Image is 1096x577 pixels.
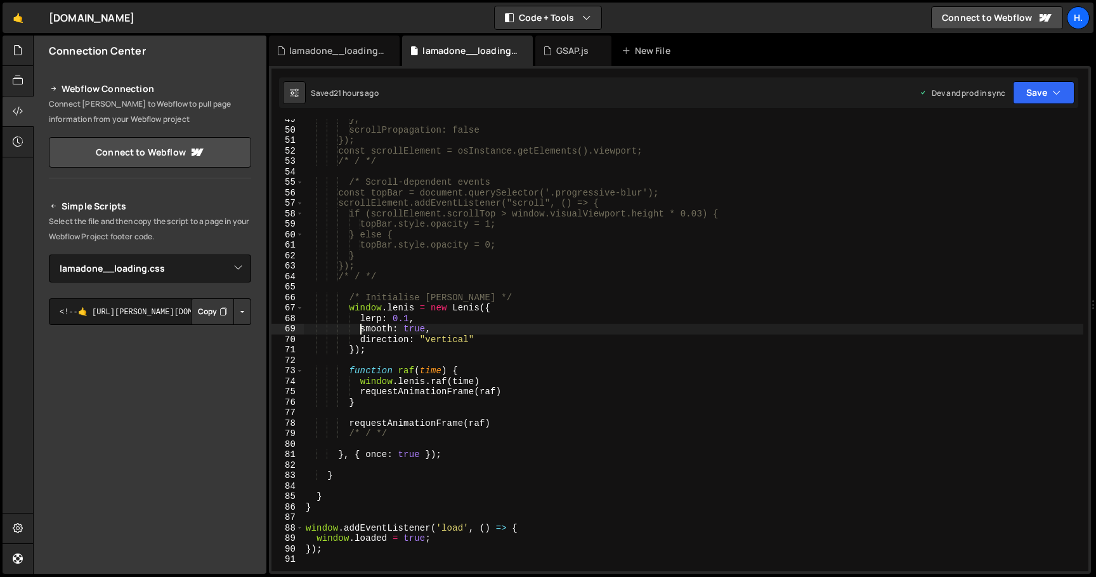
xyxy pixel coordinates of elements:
[49,346,252,460] iframe: YouTube video player
[271,554,304,565] div: 91
[271,355,304,366] div: 72
[271,209,304,220] div: 58
[271,261,304,272] div: 63
[271,230,304,241] div: 60
[271,345,304,355] div: 71
[556,44,589,57] div: GSAP.js
[919,88,1005,98] div: Dev and prod in sync
[271,303,304,314] div: 67
[49,96,251,127] p: Connect [PERSON_NAME] to Webflow to pull page information from your Webflow project
[271,439,304,450] div: 80
[271,481,304,492] div: 84
[271,376,304,387] div: 74
[271,544,304,555] div: 90
[271,188,304,199] div: 56
[271,282,304,293] div: 65
[191,298,251,325] div: Button group with nested dropdown
[49,298,251,325] textarea: <!--🤙 [URL][PERSON_NAME][DOMAIN_NAME]> <script>document.addEventListener("DOMContentLoaded", func...
[271,293,304,303] div: 66
[271,314,304,324] div: 68
[49,44,146,58] h2: Connection Center
[271,324,304,335] div: 69
[191,298,234,325] button: Copy
[271,125,304,136] div: 50
[311,88,379,98] div: Saved
[334,88,379,98] div: 21 hours ago
[271,418,304,429] div: 78
[271,397,304,408] div: 76
[289,44,384,57] div: lamadone__loading.css
[49,199,251,214] h2: Simple Scripts
[271,387,304,397] div: 75
[271,460,304,471] div: 82
[271,533,304,544] div: 89
[49,10,134,25] div: [DOMAIN_NAME]
[271,502,304,513] div: 86
[271,114,304,125] div: 49
[49,137,251,168] a: Connect to Webflow
[271,335,304,345] div: 70
[271,219,304,230] div: 59
[271,135,304,146] div: 51
[271,198,304,209] div: 57
[271,408,304,418] div: 77
[3,3,34,33] a: 🤙
[271,491,304,502] div: 85
[271,470,304,481] div: 83
[495,6,601,29] button: Code + Tools
[271,146,304,157] div: 52
[271,523,304,534] div: 88
[271,428,304,439] div: 79
[271,449,304,460] div: 81
[271,366,304,376] div: 73
[422,44,518,57] div: lamadone__loading.js
[271,251,304,262] div: 62
[1067,6,1090,29] a: h.
[271,512,304,523] div: 87
[622,44,675,57] div: New File
[271,167,304,178] div: 54
[271,240,304,251] div: 61
[49,214,251,244] p: Select the file and then copy the script to a page in your Webflow Project footer code.
[49,81,251,96] h2: Webflow Connection
[271,272,304,282] div: 64
[1013,81,1074,104] button: Save
[271,177,304,188] div: 55
[271,156,304,167] div: 53
[931,6,1063,29] a: Connect to Webflow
